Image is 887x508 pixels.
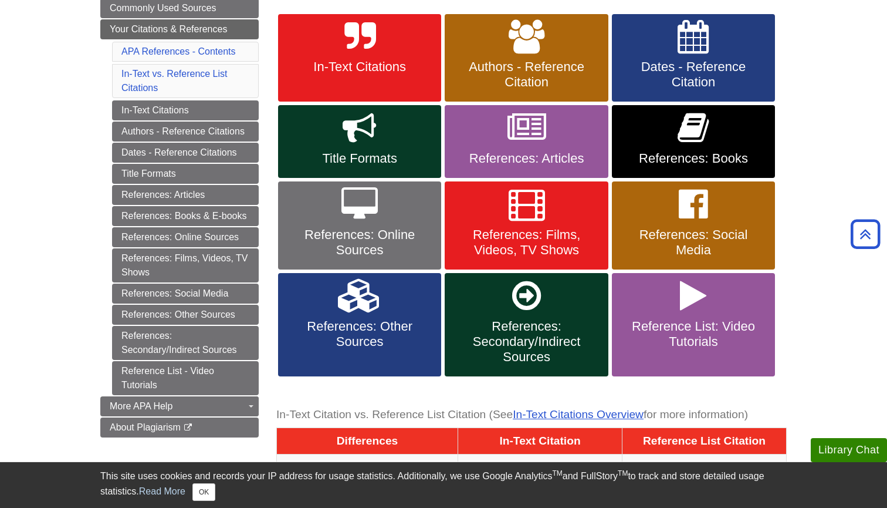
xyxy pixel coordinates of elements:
[278,14,441,102] a: In-Text Citations
[110,401,172,411] span: More APA Help
[287,59,432,75] span: In-Text Citations
[112,305,259,325] a: References: Other Sources
[112,164,259,184] a: Title Formats
[287,151,432,166] span: Title Formats
[276,402,787,428] caption: In-Text Citation vs. Reference List Citation (See for more information)
[121,46,235,56] a: APA References - Contents
[453,319,599,365] span: References: Secondary/Indirect Sources
[110,24,227,34] span: Your Citations & References
[513,408,644,420] a: In-Text Citations Overview
[100,418,259,438] a: About Plagiarism
[453,59,599,90] span: Authors - Reference Citation
[612,14,775,102] a: Dates - Reference Citation
[453,227,599,258] span: References: Films, Videos, TV Shows
[112,185,259,205] a: References: Articles
[621,227,766,258] span: References: Social Media
[112,122,259,142] a: Authors - Reference Citations
[612,273,775,376] a: Reference List: Video Tutorials
[112,143,259,163] a: Dates - Reference Citations
[112,284,259,304] a: References: Social Media
[612,105,775,178] a: References: Books
[621,59,766,90] span: Dates - Reference Citation
[643,435,766,447] span: Reference List Citation
[112,361,259,395] a: Reference List - Video Tutorials
[552,469,562,477] sup: TM
[110,422,181,432] span: About Plagiarism
[112,326,259,360] a: References: Secondary/Indirect Sources
[278,105,441,178] a: Title Formats
[445,14,608,102] a: Authors - Reference Citation
[847,226,884,242] a: Back to Top
[612,181,775,270] a: References: Social Media
[112,227,259,247] a: References: Online Sources
[112,206,259,226] a: References: Books & E-books
[499,435,580,447] span: In-Text Citation
[618,469,628,477] sup: TM
[110,3,216,13] span: Commonly Used Sources
[278,181,441,270] a: References: Online Sources
[100,469,787,501] div: This site uses cookies and records your IP address for usage statistics. Additionally, we use Goo...
[453,151,599,166] span: References: Articles
[183,424,193,432] i: This link opens in a new window
[445,273,608,376] a: References: Secondary/Indirect Sources
[139,486,185,496] a: Read More
[112,248,259,282] a: References: Films, Videos, TV Shows
[621,151,766,166] span: References: Books
[278,273,441,376] a: References: Other Sources
[811,438,887,462] button: Library Chat
[112,100,259,120] a: In-Text Citations
[121,69,228,93] a: In-Text vs. Reference List Citations
[282,459,453,475] p: Purpose
[337,435,398,447] span: Differences
[100,19,259,39] a: Your Citations & References
[287,227,432,258] span: References: Online Sources
[621,319,766,349] span: Reference List: Video Tutorials
[100,396,259,416] a: More APA Help
[287,319,432,349] span: References: Other Sources
[445,105,608,178] a: References: Articles
[192,483,215,501] button: Close
[445,181,608,270] a: References: Films, Videos, TV Shows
